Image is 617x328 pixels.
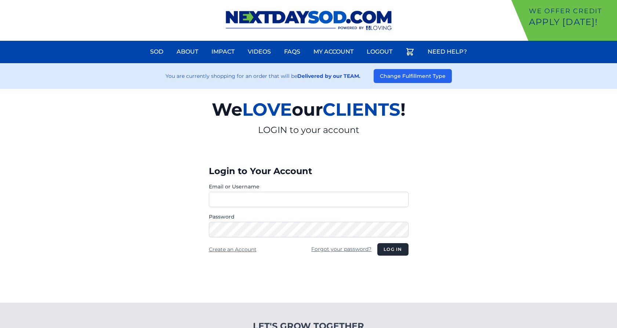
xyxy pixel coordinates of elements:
strong: Delivered by our TEAM. [297,73,360,79]
a: My Account [309,43,358,61]
a: Videos [243,43,275,61]
button: Change Fulfillment Type [374,69,452,83]
span: LOVE [242,99,292,120]
a: Impact [207,43,239,61]
button: Log in [377,243,408,256]
a: FAQs [280,43,305,61]
h2: We our ! [127,95,491,124]
a: Need Help? [423,43,471,61]
p: Apply [DATE]! [529,16,614,28]
a: Sod [146,43,168,61]
a: Logout [362,43,397,61]
label: Password [209,213,409,220]
p: We offer Credit [529,6,614,16]
p: LOGIN to your account [127,124,491,136]
label: Email or Username [209,183,409,190]
a: Create an Account [209,246,257,253]
h3: Login to Your Account [209,165,409,177]
a: Forgot your password? [311,246,371,252]
a: About [172,43,203,61]
span: CLIENTS [323,99,400,120]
